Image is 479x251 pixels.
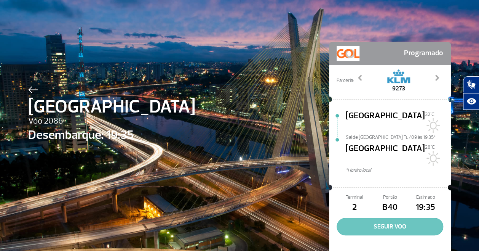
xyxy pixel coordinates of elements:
span: Parceria: [337,77,354,84]
span: [GEOGRAPHIC_DATA] [345,142,425,167]
span: Terminal [337,194,372,201]
span: B40 [372,201,407,214]
span: Estimado [408,194,443,201]
span: Voo 2086 [28,115,195,128]
button: Abrir recursos assistivos. [463,93,479,110]
button: Abrir tradutor de língua de sinais. [463,76,479,93]
span: 28°C [425,144,434,150]
span: 19:35 [408,201,443,214]
span: [GEOGRAPHIC_DATA] [28,93,195,121]
span: Desembarque: 19:35 [28,126,195,144]
span: Sai de [GEOGRAPHIC_DATA] Tu/09 às 19:35* [345,134,451,139]
div: Plugin de acessibilidade da Hand Talk. [463,76,479,110]
span: Portão [372,194,407,201]
span: *Horáro local [345,167,451,174]
span: Programado [404,46,443,61]
button: SEGUIR VOO [337,218,443,235]
span: 9273 [387,84,410,93]
span: 32°C [425,111,434,117]
span: 2 [337,201,372,214]
img: Sol [425,118,440,133]
span: [GEOGRAPHIC_DATA] [345,109,425,134]
img: Sol [425,151,440,166]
